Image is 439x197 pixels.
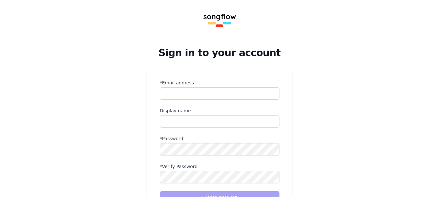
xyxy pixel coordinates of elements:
[160,107,279,114] label: Display name
[160,163,279,170] label: *Verify Password
[147,47,292,59] h2: Sign in to your account
[160,80,279,86] label: *Email address
[160,135,279,142] label: *Password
